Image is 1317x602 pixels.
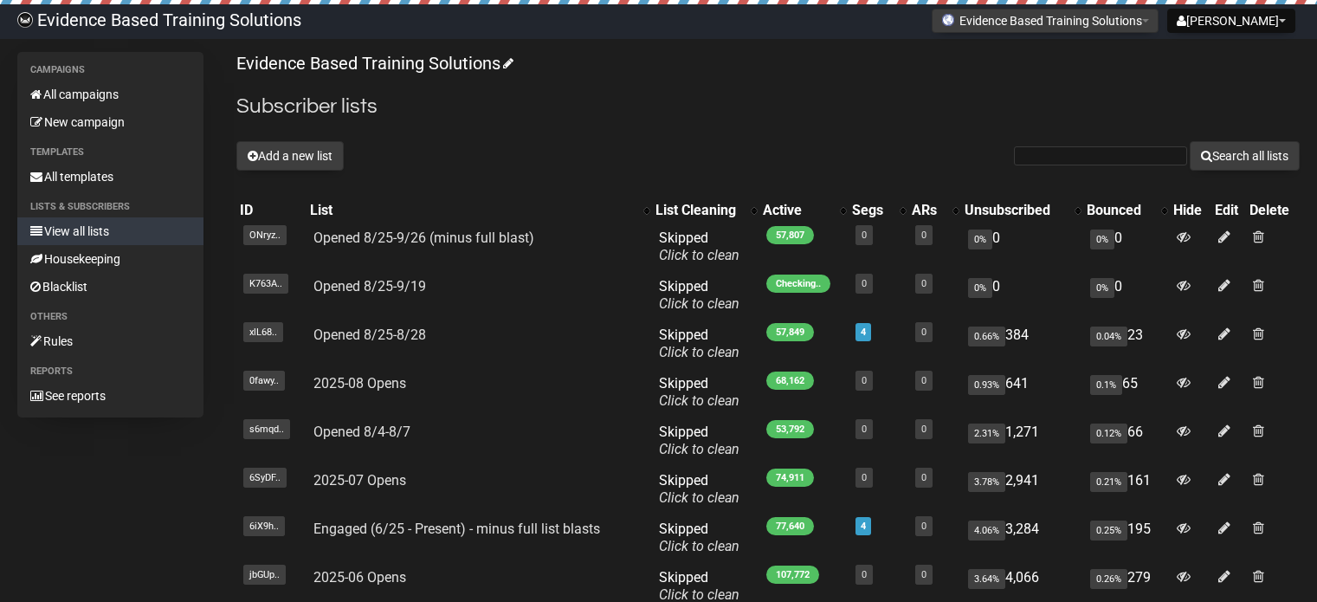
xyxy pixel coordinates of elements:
[763,202,831,219] div: Active
[961,198,1083,223] th: Unsubscribed: No sort applied, activate to apply an ascending sort
[236,53,511,74] a: Evidence Based Training Solutions
[313,278,426,295] a: Opened 8/25-9/19
[659,247,739,263] a: Click to clean
[1173,202,1207,219] div: Hide
[861,327,866,338] a: 4
[659,441,739,457] a: Click to clean
[659,472,739,506] span: Skipped
[862,278,867,289] a: 0
[968,521,1005,541] span: 4.06%
[1083,223,1170,271] td: 0
[968,327,1005,346] span: 0.66%
[17,273,203,301] a: Blacklist
[236,91,1300,122] h2: Subscriber lists
[961,223,1083,271] td: 0
[236,198,306,223] th: ID: No sort applied, sorting is disabled
[240,202,302,219] div: ID
[759,198,849,223] th: Active: No sort applied, activate to apply an ascending sort
[243,516,285,536] span: 6iX9h..
[1090,521,1127,541] span: 0.25%
[968,230,992,249] span: 0%
[1083,465,1170,514] td: 161
[912,202,944,219] div: ARs
[862,424,867,435] a: 0
[659,392,739,409] a: Click to clean
[1090,472,1127,492] span: 0.21%
[243,419,290,439] span: s6mqd..
[968,278,992,298] span: 0%
[17,361,203,382] li: Reports
[921,230,926,241] a: 0
[1083,320,1170,368] td: 23
[961,514,1083,562] td: 3,284
[17,60,203,81] li: Campaigns
[1090,327,1127,346] span: 0.04%
[766,323,814,341] span: 57,849
[1249,202,1296,219] div: Delete
[961,465,1083,514] td: 2,941
[17,382,203,410] a: See reports
[968,569,1005,589] span: 3.64%
[968,375,1005,395] span: 0.93%
[655,202,742,219] div: List Cleaning
[1190,141,1300,171] button: Search all lists
[243,225,287,245] span: ONryz..
[1090,375,1122,395] span: 0.1%
[243,322,283,342] span: xlL68..
[1090,424,1127,443] span: 0.12%
[1090,569,1127,589] span: 0.26%
[1083,368,1170,417] td: 65
[766,517,814,535] span: 77,640
[1170,198,1210,223] th: Hide: No sort applied, sorting is disabled
[659,327,739,360] span: Skipped
[313,375,406,392] a: 2025-08 Opens
[17,245,203,273] a: Housekeeping
[908,198,961,223] th: ARs: No sort applied, activate to apply an ascending sort
[1083,198,1170,223] th: Bounced: No sort applied, activate to apply an ascending sort
[932,9,1159,33] button: Evidence Based Training Solutions
[862,230,867,241] a: 0
[861,521,866,532] a: 4
[17,108,203,136] a: New campaign
[766,469,814,487] span: 74,911
[921,521,926,532] a: 0
[1083,514,1170,562] td: 195
[17,12,33,28] img: 6a635aadd5b086599a41eda90e0773ac
[659,230,739,263] span: Skipped
[17,327,203,355] a: Rules
[766,372,814,390] span: 68,162
[17,197,203,217] li: Lists & subscribers
[766,275,830,293] span: Checking..
[921,424,926,435] a: 0
[313,230,534,246] a: Opened 8/25-9/26 (minus full blast)
[961,368,1083,417] td: 641
[313,327,426,343] a: Opened 8/25-8/28
[961,320,1083,368] td: 384
[1167,9,1295,33] button: [PERSON_NAME]
[921,472,926,483] a: 0
[921,278,926,289] a: 0
[313,472,406,489] a: 2025-07 Opens
[17,217,203,245] a: View all lists
[1083,271,1170,320] td: 0
[921,375,926,386] a: 0
[766,566,819,584] span: 107,772
[17,142,203,163] li: Templates
[968,424,1005,443] span: 2.31%
[961,271,1083,320] td: 0
[17,307,203,327] li: Others
[941,13,955,27] img: favicons
[243,274,288,294] span: K763A..
[965,202,1066,219] div: Unsubscribed
[17,81,203,108] a: All campaigns
[659,375,739,409] span: Skipped
[659,538,739,554] a: Click to clean
[243,565,286,585] span: jbGUp..
[862,375,867,386] a: 0
[921,327,926,338] a: 0
[1215,202,1243,219] div: Edit
[313,424,410,440] a: Opened 8/4-8/7
[307,198,652,223] th: List: No sort applied, activate to apply an ascending sort
[1083,417,1170,465] td: 66
[1090,278,1114,298] span: 0%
